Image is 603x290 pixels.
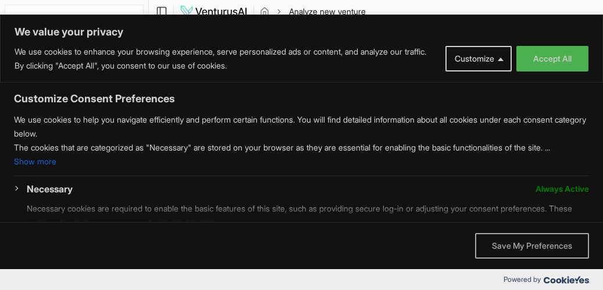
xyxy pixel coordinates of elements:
p: We use cookies to enhance your browsing experience, serve personalized ads or content, and analyz... [15,45,437,73]
img: Cookieyes logo [544,276,589,284]
button: Accept All [516,46,588,71]
button: Customize [445,46,512,71]
span: Always Active [536,182,589,196]
span: Customize Consent Preferences [14,92,175,106]
button: Save My Preferences [475,233,589,259]
p: We use cookies to help you navigate efficiently and perform certain functions. You will find deta... [14,113,589,141]
nav: breadcrumb [260,6,366,17]
button: Select an organization [5,5,144,33]
img: logo [180,5,248,19]
button: Necessary [27,182,73,196]
button: Show more [14,155,56,169]
p: We value your privacy [15,25,588,39]
span: Analyze new venture [289,6,366,17]
p: The cookies that are categorized as "Necessary" are stored on your browser as they are essential ... [14,141,589,169]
